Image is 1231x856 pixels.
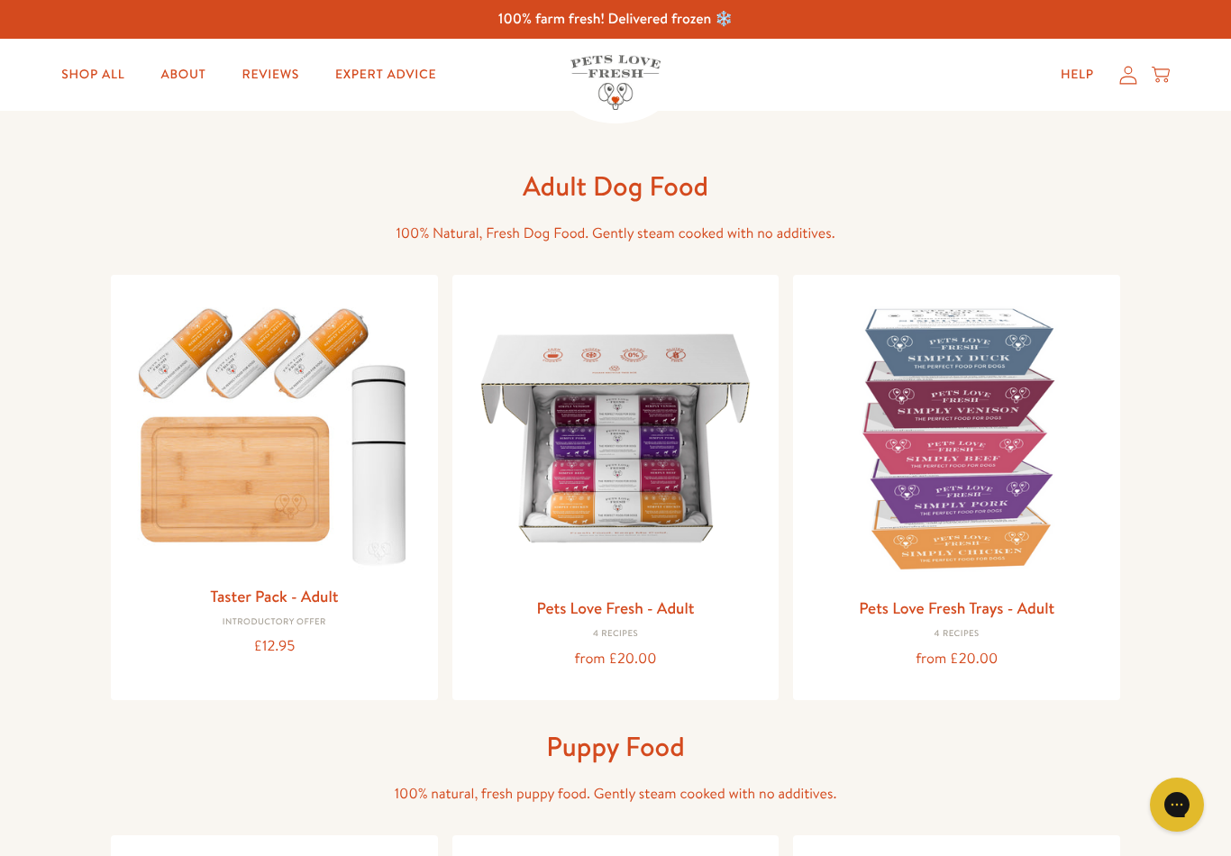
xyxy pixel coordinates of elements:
[467,647,765,671] div: from £20.00
[467,289,765,587] img: Pets Love Fresh - Adult
[396,223,834,243] span: 100% Natural, Fresh Dog Food. Gently steam cooked with no additives.
[859,596,1054,619] a: Pets Love Fresh Trays - Adult
[1046,57,1108,93] a: Help
[125,289,424,575] img: Taster Pack - Adult
[125,617,424,628] div: Introductory Offer
[536,596,694,619] a: Pets Love Fresh - Adult
[467,629,765,640] div: 4 Recipes
[228,57,314,93] a: Reviews
[807,289,1106,587] img: Pets Love Fresh Trays - Adult
[395,784,837,804] span: 100% natural, fresh puppy food. Gently steam cooked with no additives.
[210,585,338,607] a: Taster Pack - Adult
[327,168,904,204] h1: Adult Dog Food
[47,57,139,93] a: Shop All
[327,729,904,764] h1: Puppy Food
[321,57,451,93] a: Expert Advice
[807,629,1106,640] div: 4 Recipes
[125,634,424,659] div: £12.95
[1141,771,1213,838] iframe: Gorgias live chat messenger
[146,57,220,93] a: About
[807,647,1106,671] div: from £20.00
[570,55,661,110] img: Pets Love Fresh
